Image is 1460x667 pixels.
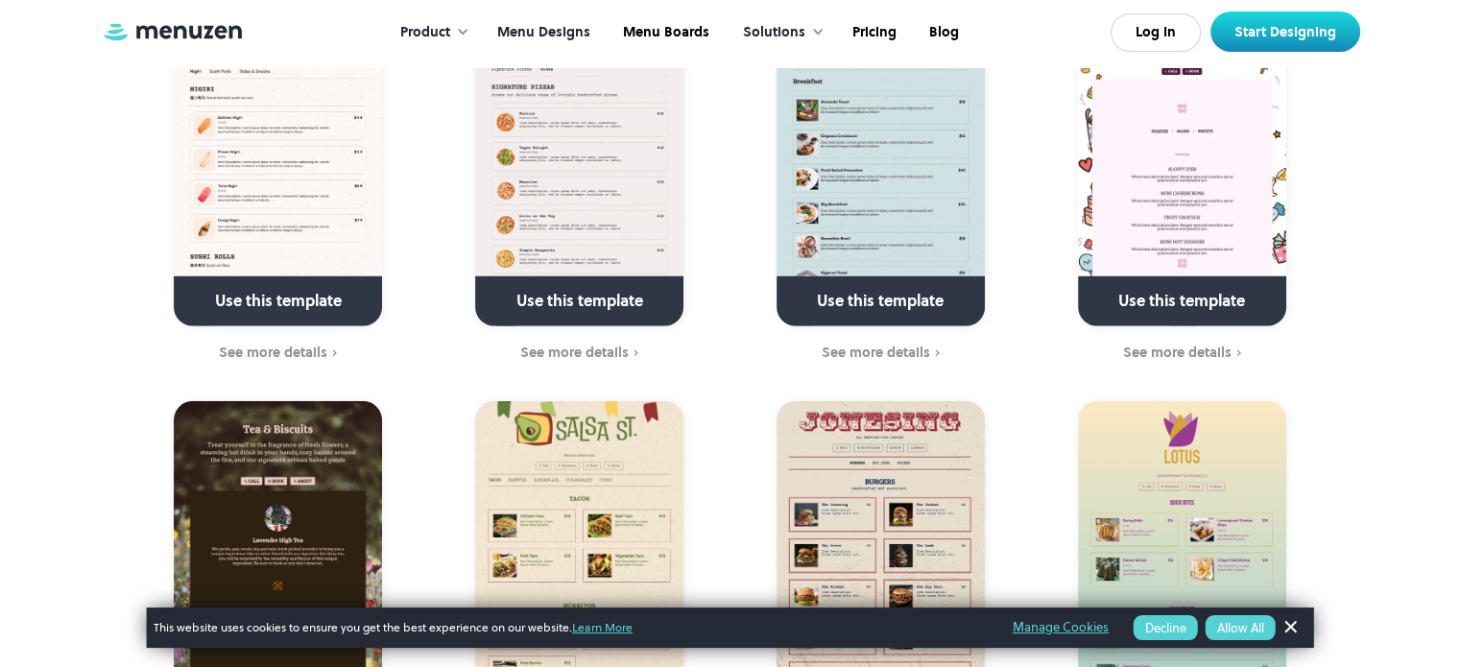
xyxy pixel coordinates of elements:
div: Product [400,22,450,43]
a: Blog [911,3,973,62]
a: See more details [742,343,1019,364]
div: See more details [1123,345,1232,360]
a: Start Designing [1210,12,1360,52]
div: See more details [219,345,327,360]
a: Use this template [174,1,382,326]
a: Learn More [572,619,633,635]
a: Dismiss Banner [1276,613,1304,642]
a: Use this template [777,1,985,326]
div: See more details [520,345,629,360]
a: See more details [441,343,718,364]
a: Manage Cookies [1013,617,1109,638]
div: Product [381,3,479,62]
span: This website uses cookies to ensure you get the best experience on our website. [154,619,986,636]
button: Allow All [1206,615,1276,640]
a: See more details [140,343,418,364]
a: Pricing [834,3,911,62]
div: See more details [822,345,930,360]
a: Use this template [1078,1,1286,326]
button: Decline [1134,615,1198,640]
a: Menu Designs [479,3,605,62]
a: Use this template [475,1,683,326]
a: Menu Boards [605,3,724,62]
a: See more details [1043,343,1321,364]
div: Solutions [743,22,805,43]
a: Log In [1111,13,1201,52]
div: Solutions [724,3,834,62]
